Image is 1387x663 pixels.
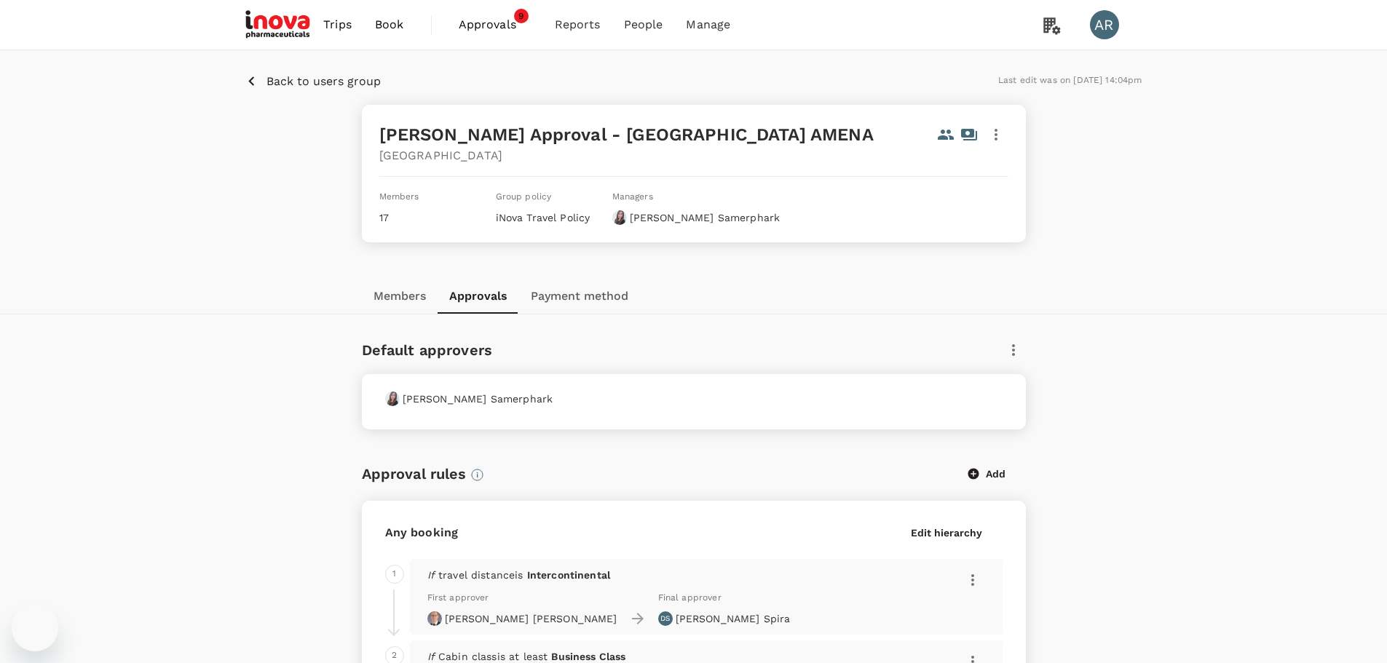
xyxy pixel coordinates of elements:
[385,524,459,541] p: Any booking
[496,191,552,202] span: Group policy
[1090,10,1119,39] div: AR
[519,279,640,314] button: Payment method
[624,16,663,33] span: People
[245,72,381,90] button: Back to users group
[612,210,627,225] img: avatar-68be6cc14954c.jpeg
[555,16,601,33] span: Reports
[379,147,1008,164] p: [GEOGRAPHIC_DATA]
[362,279,438,314] button: Members
[245,9,312,41] img: iNova Pharmaceuticals
[427,568,791,582] p: travel distance is
[427,611,442,626] img: avatar-674847d4c54d2.jpeg
[676,611,791,626] p: [PERSON_NAME] Spira
[392,567,396,581] div: 1
[890,518,1003,547] button: Edit hierarchy
[630,210,781,225] p: [PERSON_NAME] Samerphark
[551,651,625,662] b: Business Class
[323,16,352,33] span: Trips
[427,651,435,662] i: If
[438,279,519,314] button: Approvals
[392,648,397,663] div: 2
[612,191,653,202] span: Managers
[379,191,419,202] span: Members
[375,16,404,33] span: Book
[427,569,435,581] i: If
[998,75,1142,85] span: Last edit was on [DATE] 14:04pm
[12,605,58,651] iframe: Button to launch messaging window
[362,462,483,485] h6: Approval rules
[658,611,673,626] div: DS
[427,591,617,606] p: First approver
[459,16,532,33] span: Approvals
[266,73,381,90] p: Back to users group
[379,123,874,146] h5: [PERSON_NAME] Approval - [GEOGRAPHIC_DATA] AMENA
[403,392,553,406] p: [PERSON_NAME] Samerphark
[514,9,529,23] span: 9
[385,392,400,406] img: avatar-68be6cc14954c.jpeg
[379,210,484,225] p: 17
[445,611,617,626] p: [PERSON_NAME] [PERSON_NAME]
[362,338,493,362] h6: Default approvers
[948,458,1026,489] button: Add
[658,591,791,606] p: Final approver
[527,569,610,581] b: Intercontinental
[686,16,730,33] span: Manage
[496,210,601,225] p: iNova Travel Policy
